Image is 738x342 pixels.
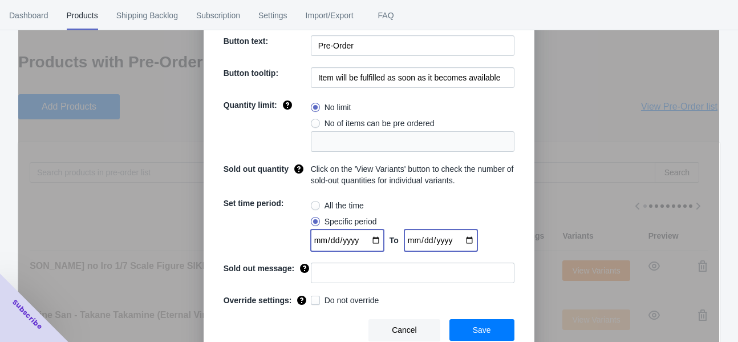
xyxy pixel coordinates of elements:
[224,164,289,174] span: Sold out quantity
[325,216,377,227] span: Specific period
[449,319,514,341] button: Save
[325,295,379,306] span: Do not override
[473,325,491,335] span: Save
[325,102,351,113] span: No limit
[325,200,364,211] span: All the time
[116,1,178,30] span: Shipping Backlog
[224,199,284,208] span: Set time period:
[196,1,240,30] span: Subscription
[224,264,294,273] span: Sold out message:
[258,1,287,30] span: Settings
[224,100,277,110] span: Quantity limit:
[224,69,278,78] span: Button tooltip:
[368,319,440,341] button: Cancel
[9,1,48,30] span: Dashboard
[10,297,44,332] span: Subscribe
[392,325,417,335] span: Cancel
[390,236,399,245] span: To
[306,1,354,30] span: Import/Export
[224,296,292,305] span: Override settings:
[372,1,400,30] span: FAQ
[224,37,269,46] span: Button text:
[325,118,435,129] span: No of items can be pre ordered
[67,1,98,30] span: Products
[311,164,514,185] span: Click on the 'View Variants' button to check the number of sold-out quantities for individual var...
